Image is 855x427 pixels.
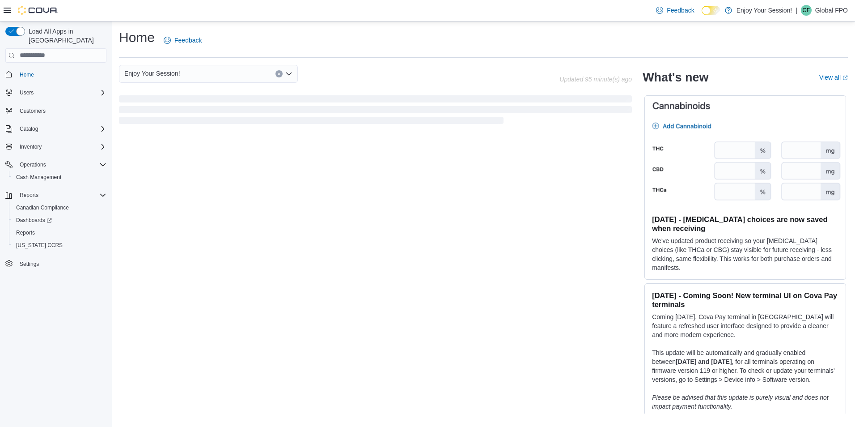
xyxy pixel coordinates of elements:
span: Users [20,89,34,96]
span: Loading [119,97,632,126]
h1: Home [119,29,155,47]
span: Cash Management [13,172,106,183]
button: Users [16,87,37,98]
h3: [DATE] - Coming Soon! New terminal UI on Cova Pay terminals [652,291,838,309]
span: Inventory [20,143,42,150]
a: Reports [13,227,38,238]
button: Operations [2,158,110,171]
p: Updated 95 minute(s) ago [559,76,632,83]
a: Dashboards [9,214,110,226]
span: Canadian Compliance [16,204,69,211]
span: Cash Management [16,174,61,181]
p: We've updated product receiving so your [MEDICAL_DATA] choices (like THCa or CBG) stay visible fo... [652,236,838,272]
a: Home [16,69,38,80]
span: Reports [20,192,38,199]
span: Inventory [16,141,106,152]
button: Operations [16,159,50,170]
a: Feedback [160,31,205,49]
button: Canadian Compliance [9,201,110,214]
button: Clear input [275,70,283,77]
a: Cash Management [13,172,65,183]
span: [US_STATE] CCRS [16,242,63,249]
nav: Complex example [5,64,106,294]
a: Dashboards [13,215,55,226]
button: Settings [2,257,110,270]
button: Reports [16,190,42,201]
span: Feedback [667,6,694,15]
span: Customers [16,105,106,116]
img: Cova [18,6,58,15]
span: Canadian Compliance [13,202,106,213]
span: Reports [16,190,106,201]
span: Dashboards [16,217,52,224]
span: Catalog [20,125,38,132]
p: Coming [DATE], Cova Pay terminal in [GEOGRAPHIC_DATA] will feature a refreshed user interface des... [652,312,838,339]
div: Global FPO [801,5,812,16]
a: Settings [16,259,42,269]
a: View allExternal link [819,74,848,81]
button: Reports [2,189,110,201]
button: Home [2,68,110,81]
a: Customers [16,106,49,116]
span: Home [20,71,34,78]
button: Inventory [16,141,45,152]
input: Dark Mode [702,6,720,15]
button: [US_STATE] CCRS [9,239,110,252]
span: Reports [16,229,35,236]
button: Customers [2,104,110,117]
span: Dashboards [13,215,106,226]
button: Cash Management [9,171,110,184]
span: Operations [16,159,106,170]
button: Users [2,86,110,99]
strong: [DATE] and [DATE] [676,358,732,365]
p: Global FPO [815,5,848,16]
span: Users [16,87,106,98]
span: Customers [20,107,46,115]
span: Catalog [16,124,106,134]
span: Washington CCRS [13,240,106,251]
button: Reports [9,226,110,239]
p: | [796,5,797,16]
em: Please be advised that this update is purely visual and does not impact payment functionality. [652,394,829,410]
span: GF [803,5,810,16]
h3: [DATE] - [MEDICAL_DATA] choices are now saved when receiving [652,215,838,233]
button: Inventory [2,141,110,153]
button: Open list of options [285,70,292,77]
p: Enjoy Your Session! [736,5,792,16]
button: Catalog [2,123,110,135]
span: Home [16,69,106,80]
svg: External link [842,75,848,81]
span: Load All Apps in [GEOGRAPHIC_DATA] [25,27,106,45]
a: Canadian Compliance [13,202,72,213]
span: Operations [20,161,46,168]
p: This update will be automatically and gradually enabled between , for all terminals operating on ... [652,348,838,384]
a: [US_STATE] CCRS [13,240,66,251]
span: Reports [13,227,106,238]
span: Enjoy Your Session! [124,68,180,79]
span: Settings [20,260,39,268]
button: Catalog [16,124,42,134]
h2: What's new [643,70,708,85]
span: Settings [16,258,106,269]
span: Feedback [174,36,202,45]
a: Feedback [652,1,698,19]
